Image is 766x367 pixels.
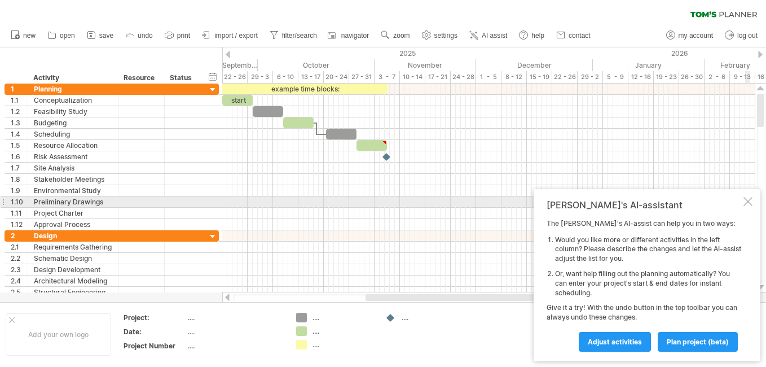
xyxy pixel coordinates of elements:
[34,117,112,128] div: Budgeting
[199,28,261,43] a: import / export
[326,28,372,43] a: navigator
[170,72,195,84] div: Status
[222,84,388,94] div: example time blocks:
[400,71,425,83] div: 10 - 14
[122,28,156,43] a: undo
[11,196,28,207] div: 1.10
[312,340,374,349] div: ....
[214,32,258,40] span: import / export
[138,32,153,40] span: undo
[11,276,28,286] div: 2.4
[60,32,75,40] span: open
[578,71,603,83] div: 29 - 2
[124,72,158,84] div: Resource
[11,230,28,241] div: 2
[11,174,28,185] div: 1.8
[679,32,713,40] span: my account
[222,95,253,106] div: start
[34,84,112,94] div: Planning
[663,28,716,43] a: my account
[11,264,28,275] div: 2.3
[258,59,375,71] div: October 2025
[419,28,461,43] a: settings
[11,117,28,128] div: 1.3
[23,32,36,40] span: new
[547,219,741,351] div: The [PERSON_NAME]'s AI-assist can help you in two ways: Give it a try! With the undo button in th...
[11,242,28,252] div: 2.1
[482,32,507,40] span: AI assist
[188,341,283,351] div: ....
[378,28,413,43] a: zoom
[177,32,190,40] span: print
[658,332,738,352] a: plan project (beta)
[162,28,193,43] a: print
[11,185,28,196] div: 1.9
[737,32,758,40] span: log out
[11,163,28,173] div: 1.7
[8,28,39,43] a: new
[555,269,741,298] li: Or, want help filling out the planning automatically? You can enter your project's start & end da...
[324,71,349,83] div: 20 - 24
[34,151,112,162] div: Risk Assessment
[312,313,374,322] div: ....
[11,106,28,117] div: 1.2
[516,28,548,43] a: help
[375,71,400,83] div: 3 - 7
[531,32,544,40] span: help
[451,71,476,83] div: 24 - 28
[679,71,705,83] div: 26 - 30
[34,253,112,264] div: Schematic Design
[188,313,283,322] div: ....
[34,242,112,252] div: Requirements Gathering
[466,28,510,43] a: AI assist
[33,72,112,84] div: Activity
[527,71,552,83] div: 15 - 19
[34,163,112,173] div: Site Analysis
[34,174,112,185] div: Stakeholder Meetings
[628,71,654,83] div: 12 - 16
[34,230,112,241] div: Design
[34,264,112,275] div: Design Development
[124,313,186,322] div: Project:
[298,71,324,83] div: 13 - 17
[476,59,593,71] div: December 2025
[248,71,273,83] div: 29 - 3
[11,219,28,230] div: 1.12
[569,32,591,40] span: contact
[267,28,320,43] a: filter/search
[273,71,298,83] div: 6 - 10
[501,71,527,83] div: 8 - 12
[654,71,679,83] div: 19 - 23
[425,71,451,83] div: 17 - 21
[553,28,594,43] a: contact
[552,71,578,83] div: 22 - 26
[547,199,741,211] div: [PERSON_NAME]'s AI-assistant
[34,208,112,219] div: Project Charter
[34,95,112,106] div: Conceptualization
[722,28,761,43] a: log out
[11,84,28,94] div: 1
[124,327,186,337] div: Date:
[34,196,112,207] div: Preliminary Drawings
[11,95,28,106] div: 1.1
[434,32,457,40] span: settings
[34,287,112,298] div: Structural Engineering
[312,326,374,336] div: ....
[579,332,651,352] a: Adjust activities
[705,71,730,83] div: 2 - 6
[667,338,729,346] span: plan project (beta)
[282,32,317,40] span: filter/search
[341,32,369,40] span: navigator
[593,59,705,71] div: January 2026
[222,71,248,83] div: 22 - 26
[34,106,112,117] div: Feasibility Study
[11,253,28,264] div: 2.2
[555,235,741,264] li: Would you like more or different activities in the left column? Please describe the changes and l...
[603,71,628,83] div: 5 - 9
[34,140,112,151] div: Resource Allocation
[84,28,117,43] a: save
[349,71,375,83] div: 27 - 31
[99,32,113,40] span: save
[588,338,642,346] span: Adjust activities
[45,28,78,43] a: open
